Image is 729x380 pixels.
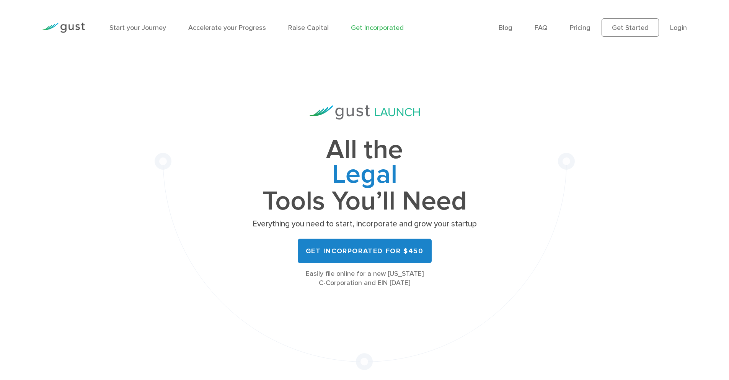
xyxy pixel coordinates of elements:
[602,18,659,37] a: Get Started
[310,105,420,120] img: Gust Launch Logo
[535,24,548,32] a: FAQ
[298,239,432,263] a: Get Incorporated for $450
[670,24,687,32] a: Login
[351,24,404,32] a: Get Incorporated
[250,138,479,213] h1: All the Tools You’ll Need
[250,269,479,288] div: Easily file online for a new [US_STATE] C-Corporation and EIN [DATE]
[42,23,85,33] img: Gust Logo
[570,24,590,32] a: Pricing
[188,24,266,32] a: Accelerate your Progress
[288,24,329,32] a: Raise Capital
[250,219,479,229] p: Everything you need to start, incorporate and grow your startup
[499,24,512,32] a: Blog
[109,24,166,32] a: Start your Journey
[250,162,479,189] span: Legal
